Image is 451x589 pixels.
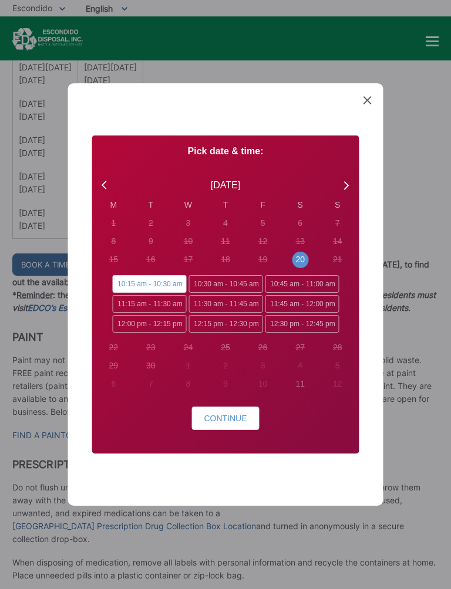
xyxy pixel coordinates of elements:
div: 6 [298,217,302,229]
div: [DATE] [211,178,240,192]
div: M [95,199,133,211]
div: 19 [258,253,268,266]
div: 3 [261,360,265,372]
div: T [207,199,244,211]
span: 12:30 pm - 12:45 pm [265,315,339,333]
div: 1 [186,360,191,372]
div: 2 [223,360,228,372]
div: 14 [333,235,342,248]
div: 28 [333,341,342,354]
span: 10:30 am - 10:45 am [189,275,262,293]
div: 18 [221,253,230,266]
div: 27 [295,341,305,354]
div: 6 [111,378,116,390]
div: 10 [184,235,193,248]
div: 26 [258,341,268,354]
div: 5 [335,360,340,372]
div: 13 [295,235,305,248]
span: Continue [204,414,247,423]
div: 5 [261,217,265,229]
div: 1 [111,217,116,229]
div: 12 [258,235,268,248]
div: 12 [333,378,342,390]
div: 15 [109,253,118,266]
div: 7 [149,378,153,390]
span: 11:15 am - 11:30 am [112,295,186,313]
div: 11 [295,378,305,390]
div: 22 [109,341,118,354]
div: 2 [149,217,153,229]
span: 10:15 am - 10:30 am [112,275,186,293]
div: 11 [221,235,230,248]
div: F [244,199,282,211]
div: 29 [109,360,118,372]
div: 8 [111,235,116,248]
div: 20 [295,253,305,266]
div: 7 [335,217,340,229]
div: 4 [298,360,302,372]
div: 24 [184,341,193,354]
div: W [170,199,207,211]
span: 11:45 am - 12:00 pm [265,295,339,313]
button: Continue [191,407,259,430]
div: 30 [146,360,156,372]
div: S [319,199,356,211]
div: 10 [258,378,268,390]
div: 8 [186,378,191,390]
span: 12:15 pm - 12:30 pm [189,315,262,333]
div: 16 [146,253,156,266]
div: 23 [146,341,156,354]
div: 21 [333,253,342,266]
div: 4 [223,217,228,229]
div: 17 [184,253,193,266]
div: 3 [186,217,191,229]
div: 9 [223,378,228,390]
div: S [281,199,319,211]
span: 10:45 am - 11:00 am [265,275,339,293]
div: 9 [149,235,153,248]
div: 25 [221,341,230,354]
p: Pick date & time: [92,145,359,158]
span: 12:00 pm - 12:15 pm [112,315,186,333]
span: 11:30 am - 11:45 am [189,295,262,313]
div: T [132,199,170,211]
